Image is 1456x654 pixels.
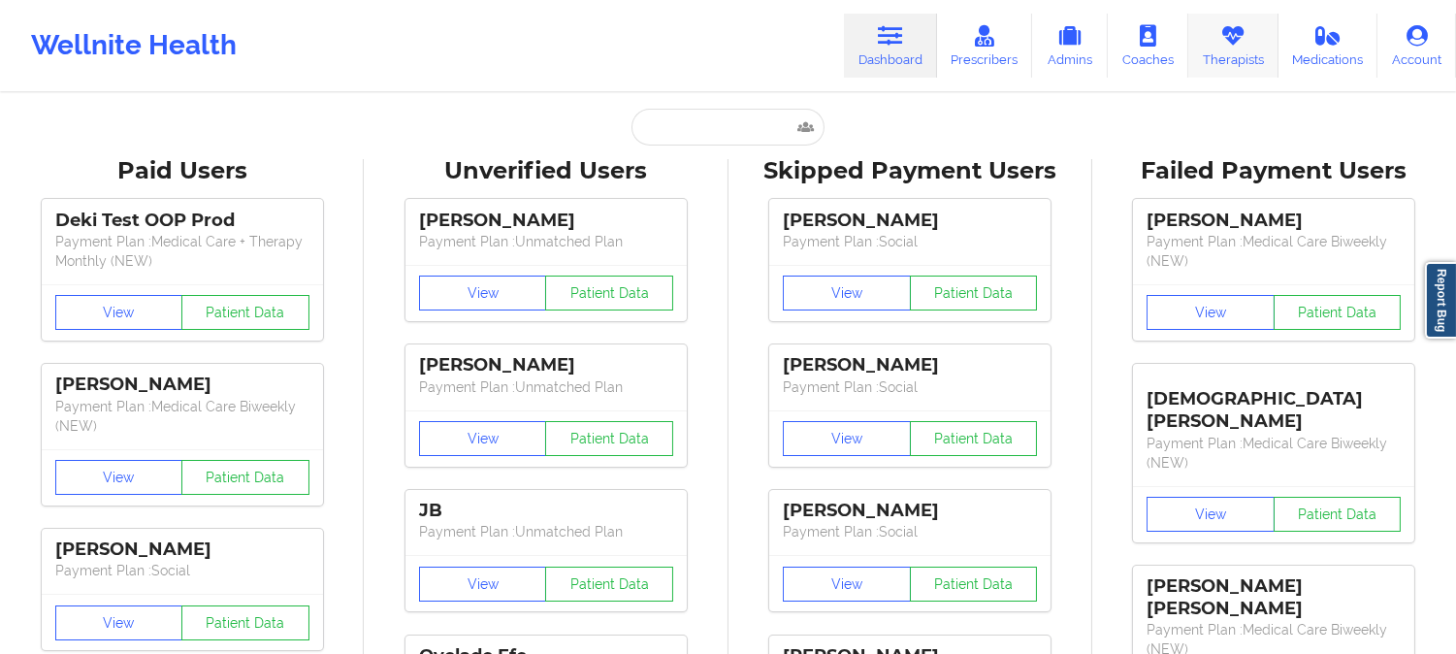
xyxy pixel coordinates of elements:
p: Payment Plan : Unmatched Plan [419,232,673,251]
div: Failed Payment Users [1106,156,1442,186]
div: Skipped Payment Users [742,156,1079,186]
div: JB [419,500,673,522]
a: Coaches [1108,14,1188,78]
p: Payment Plan : Medical Care Biweekly (NEW) [1147,434,1401,473]
button: View [419,276,547,311]
p: Payment Plan : Medical Care + Therapy Monthly (NEW) [55,232,309,271]
button: View [419,567,547,602]
button: Patient Data [1274,497,1402,532]
button: View [1147,497,1275,532]
button: View [783,276,911,311]
button: Patient Data [910,421,1038,456]
div: [PERSON_NAME] [419,354,673,376]
div: [PERSON_NAME] [783,210,1037,232]
a: Admins [1032,14,1108,78]
button: View [419,421,547,456]
p: Payment Plan : Social [783,232,1037,251]
div: [PERSON_NAME] [55,539,309,561]
a: Dashboard [844,14,937,78]
button: View [55,295,183,330]
a: Report Bug [1425,262,1456,339]
button: Patient Data [181,460,309,495]
button: View [783,421,911,456]
div: Paid Users [14,156,350,186]
button: View [55,460,183,495]
a: Account [1377,14,1456,78]
p: Payment Plan : Social [55,561,309,580]
a: Therapists [1188,14,1278,78]
p: Payment Plan : Medical Care Biweekly (NEW) [55,397,309,436]
div: [PERSON_NAME] [PERSON_NAME] [1147,575,1401,620]
div: Unverified Users [377,156,714,186]
p: Payment Plan : Unmatched Plan [419,377,673,397]
a: Prescribers [937,14,1033,78]
div: [PERSON_NAME] [419,210,673,232]
button: Patient Data [545,421,673,456]
button: Patient Data [545,567,673,602]
div: [PERSON_NAME] [1147,210,1401,232]
div: [PERSON_NAME] [783,354,1037,376]
button: Patient Data [910,276,1038,311]
p: Payment Plan : Social [783,522,1037,541]
div: Deki Test OOP Prod [55,210,309,232]
p: Payment Plan : Unmatched Plan [419,522,673,541]
button: View [55,605,183,640]
button: Patient Data [181,295,309,330]
button: View [783,567,911,602]
a: Medications [1278,14,1378,78]
button: View [1147,295,1275,330]
button: Patient Data [1274,295,1402,330]
button: Patient Data [181,605,309,640]
button: Patient Data [545,276,673,311]
p: Payment Plan : Medical Care Biweekly (NEW) [1147,232,1401,271]
div: [DEMOGRAPHIC_DATA][PERSON_NAME] [1147,374,1401,433]
div: [PERSON_NAME] [55,374,309,396]
button: Patient Data [910,567,1038,602]
div: [PERSON_NAME] [783,500,1037,522]
p: Payment Plan : Social [783,377,1037,397]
